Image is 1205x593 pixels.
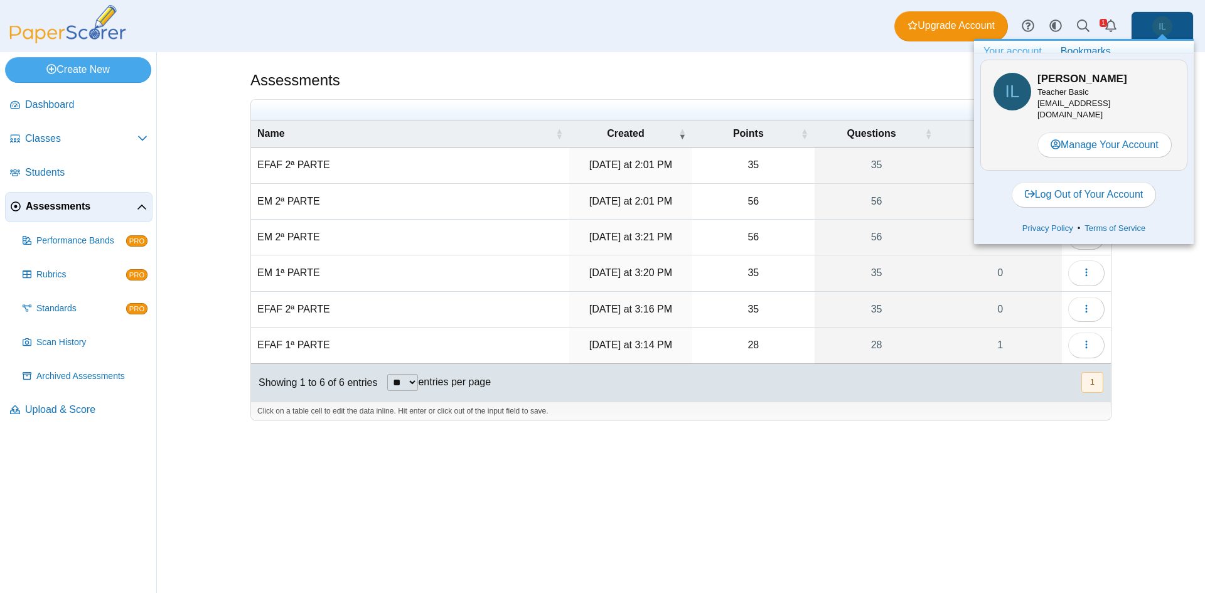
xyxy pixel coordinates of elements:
time: Oct 1, 2025 at 3:16 PM [589,304,672,314]
span: Created : Activate to remove sorting [678,127,686,140]
time: Oct 1, 2025 at 3:14 PM [589,339,672,350]
span: Iara Lovizio [1152,16,1172,36]
td: EM 2ª PARTE [251,184,569,220]
span: Performance Bands [36,235,126,247]
a: 0 [938,220,1062,255]
time: Oct 1, 2025 at 3:20 PM [589,267,672,278]
td: EFAF 1ª PARTE [251,328,569,363]
span: Name : Activate to sort [555,127,563,140]
a: 35 [815,147,939,183]
td: EFAF 2ª PARTE [251,292,569,328]
span: Upload & Score [25,403,147,417]
a: Alerts [1097,13,1125,40]
h3: [PERSON_NAME] [1037,72,1174,87]
a: Terms of Service [1080,222,1150,235]
td: EM 2ª PARTE [251,220,569,255]
span: PRO [126,235,147,247]
a: Upgrade Account [894,11,1008,41]
time: Oct 1, 2025 at 3:21 PM [589,232,672,242]
div: [EMAIL_ADDRESS][DOMAIN_NAME] [1037,87,1174,121]
span: Assessments [26,200,137,213]
a: 35 [815,292,939,327]
a: Assessments [5,192,153,222]
td: 56 [692,220,815,255]
h1: Assessments [250,70,340,91]
span: Iara Lovizio [1005,83,1019,100]
time: Oct 2, 2025 at 2:01 PM [589,159,672,170]
td: 35 [692,292,815,328]
a: Classes [5,124,153,154]
span: Iara Lovizio [1159,22,1166,31]
a: 0 [938,147,1062,183]
a: Privacy Policy [1018,222,1078,235]
a: Bookmarks [1051,41,1120,62]
td: EFAF 2ª PARTE [251,147,569,183]
a: Create New [5,57,151,82]
a: Your account [974,41,1051,62]
a: Archived Assessments [18,361,153,392]
span: Standards [36,302,126,315]
td: 35 [692,147,815,183]
span: Classes [25,132,137,146]
span: Scan History [36,336,147,349]
span: Created [576,127,676,141]
span: Rubrics [36,269,126,281]
img: PaperScorer [5,5,131,43]
span: Questions : Activate to sort [924,127,932,140]
span: Points [699,127,798,141]
a: Iara Lovizio [1131,11,1194,41]
td: EM 1ª PARTE [251,255,569,291]
a: Log Out of Your Account [1012,182,1157,207]
span: Iara Lovizio [993,73,1031,110]
div: Click on a table cell to edit the data inline. Hit enter or click out of the input field to save. [251,402,1111,420]
label: entries per page [418,377,491,387]
span: Upgrade Account [908,19,995,33]
span: PRO [126,269,147,280]
button: 1 [1081,372,1103,393]
a: 28 [815,328,939,363]
td: 35 [692,255,815,291]
span: Students [25,166,147,179]
span: PRO [126,303,147,314]
time: Oct 2, 2025 at 2:01 PM [589,196,672,206]
a: Manage Your Account [1037,132,1172,158]
span: Teacher Basic [1037,87,1089,97]
a: 0 [938,184,1062,219]
td: 28 [692,328,815,363]
div: • [980,219,1187,238]
a: 56 [815,184,939,219]
nav: pagination [1080,372,1103,393]
a: 1 [938,328,1062,363]
a: 56 [815,220,939,255]
span: Students [945,127,1046,141]
a: Students [5,158,153,188]
a: 0 [938,255,1062,291]
a: Upload & Score [5,395,153,425]
span: Archived Assessments [36,370,147,383]
span: Questions [821,127,923,141]
td: 56 [692,184,815,220]
a: Scan History [18,328,153,358]
a: Dashboard [5,90,153,120]
div: Showing 1 to 6 of 6 entries [251,364,377,402]
a: Standards PRO [18,294,153,324]
a: 0 [938,292,1062,327]
span: Points : Activate to sort [801,127,808,140]
a: PaperScorer [5,35,131,45]
span: Dashboard [25,98,147,112]
a: 35 [815,255,939,291]
span: Name [257,127,553,141]
a: Rubrics PRO [18,260,153,290]
a: Performance Bands PRO [18,226,153,256]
